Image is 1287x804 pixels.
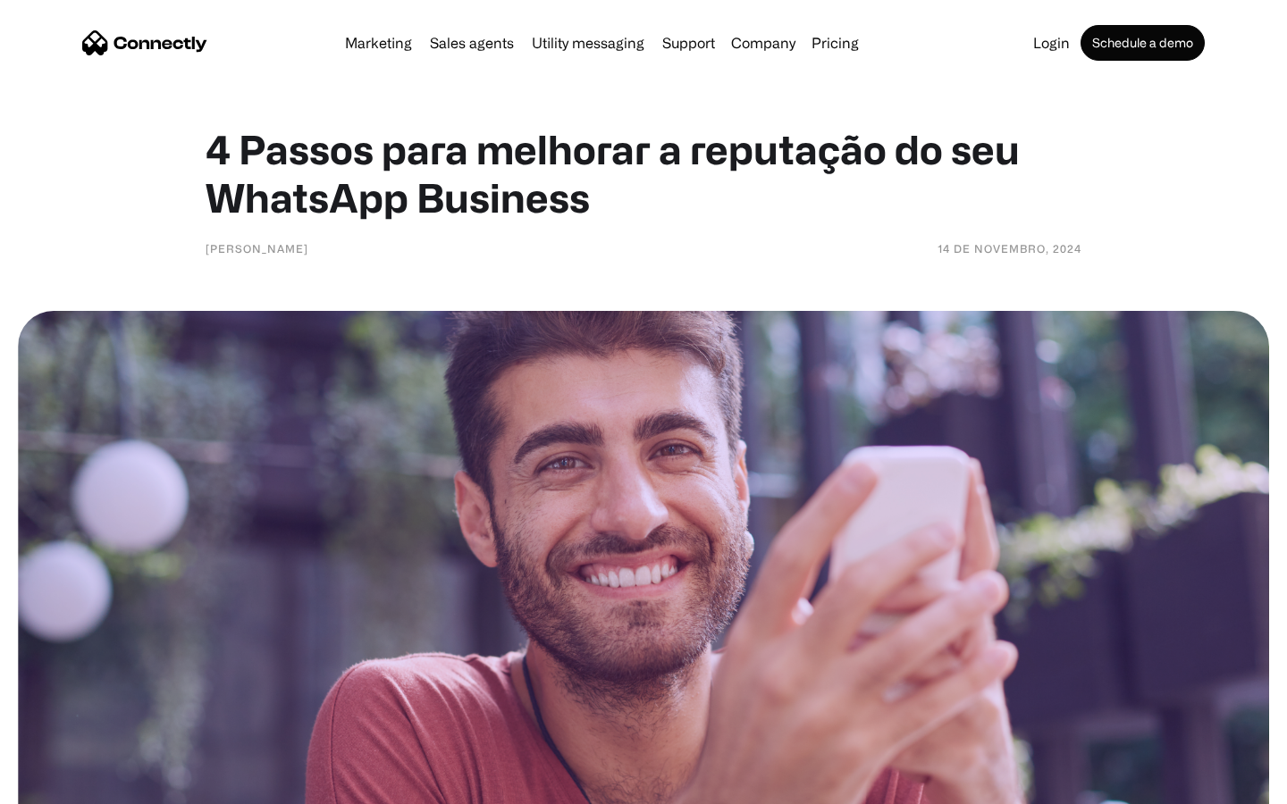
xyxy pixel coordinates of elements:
[655,36,722,50] a: Support
[338,36,419,50] a: Marketing
[804,36,866,50] a: Pricing
[423,36,521,50] a: Sales agents
[206,239,308,257] div: [PERSON_NAME]
[1081,25,1205,61] a: Schedule a demo
[731,30,795,55] div: Company
[36,773,107,798] ul: Language list
[938,239,1081,257] div: 14 de novembro, 2024
[1026,36,1077,50] a: Login
[18,773,107,798] aside: Language selected: English
[525,36,652,50] a: Utility messaging
[206,125,1081,222] h1: 4 Passos para melhorar a reputação do seu WhatsApp Business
